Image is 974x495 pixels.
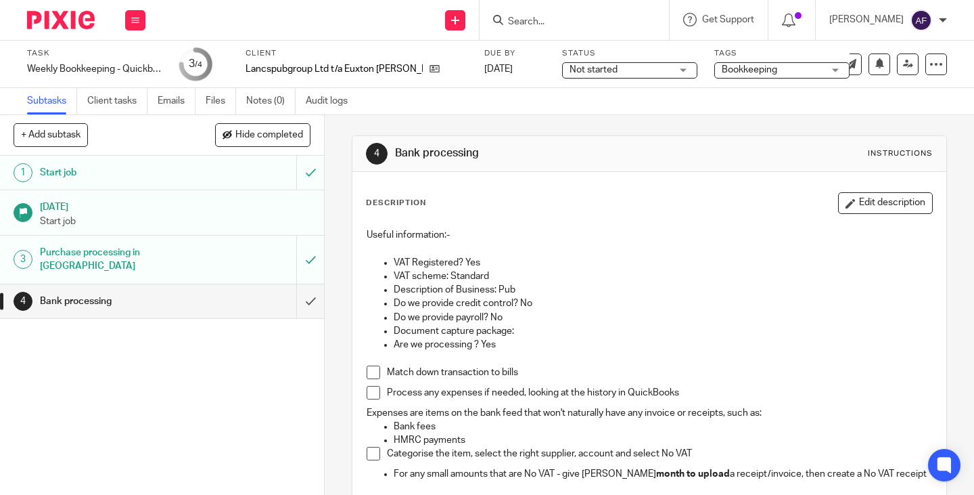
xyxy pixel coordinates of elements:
[40,215,310,228] p: Start job
[570,65,618,74] span: Not started
[27,11,95,29] img: Pixie
[40,197,310,214] h1: [DATE]
[366,198,426,209] p: Description
[656,469,730,479] strong: month to upload
[40,163,202,183] h1: Start job
[27,62,162,76] div: Weekly Bookkeeping - Quickbooks - - Lancspubgroup Ltd t/a Euxton Mills - August
[484,64,513,74] span: [DATE]
[189,56,202,72] div: 3
[394,324,932,338] p: Document capture package:
[306,88,358,114] a: Audit logs
[829,13,904,26] p: [PERSON_NAME]
[27,48,162,59] label: Task
[394,256,932,270] p: VAT Registered? Yes
[507,16,628,28] input: Search
[246,88,296,114] a: Notes (0)
[195,61,202,68] small: /4
[394,467,932,481] p: For any small amounts that are No VAT - give [PERSON_NAME] a receipt/invoice, then create a No VA...
[714,48,850,59] label: Tags
[87,88,147,114] a: Client tasks
[367,228,932,242] p: Useful information:-
[367,406,932,420] p: Expenses are items on the bank feed that won't naturally have any invoice or receipts, such as:
[246,62,423,76] p: Lancspubgroup Ltd t/a Euxton [PERSON_NAME]
[387,366,932,379] p: Match down transaction to bills
[14,123,88,146] button: + Add subtask
[394,420,932,433] p: Bank fees
[27,88,77,114] a: Subtasks
[206,88,236,114] a: Files
[235,130,303,141] span: Hide completed
[40,291,202,311] h1: Bank processing
[838,192,933,214] button: Edit description
[394,338,932,351] p: Are we processing ? Yes
[394,311,932,324] p: Do we provide payroll? No
[562,48,697,59] label: Status
[868,148,933,159] div: Instructions
[387,447,932,460] p: Categorise the item, select the right supplier, account and select No VAT
[215,123,310,146] button: Hide completed
[395,146,678,160] h1: Bank processing
[387,386,932,400] p: Process any expenses if needed, looking at the history in QuickBooks
[158,88,195,114] a: Emails
[27,62,162,76] div: Weekly Bookkeeping - Quickbooks - - Lancspubgroup Ltd t/a Euxton [PERSON_NAME] - August
[484,48,545,59] label: Due by
[366,143,388,165] div: 4
[394,283,932,297] p: Description of Business: Pub
[910,9,932,31] img: svg%3E
[394,433,932,447] p: HMRC payments
[722,65,777,74] span: Bookkeeping
[394,297,932,310] p: Do we provide credit control? No
[14,163,32,182] div: 1
[394,270,932,283] p: VAT scheme: Standard
[14,250,32,269] div: 3
[14,292,32,311] div: 4
[702,15,754,24] span: Get Support
[40,242,202,277] h1: Purchase processing in [GEOGRAPHIC_DATA]
[246,48,467,59] label: Client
